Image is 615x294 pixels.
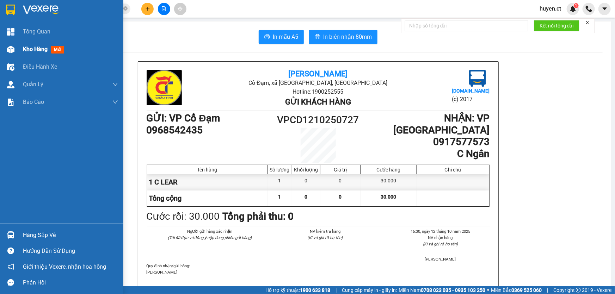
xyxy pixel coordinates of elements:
[204,87,432,96] li: Hotline: 1900252555
[320,174,361,190] div: 0
[23,80,43,89] span: Quản Lý
[576,288,581,293] span: copyright
[361,174,417,190] div: 30.000
[394,112,490,136] b: NHẬN : VP [GEOGRAPHIC_DATA]
[575,3,577,8] span: 1
[112,99,118,105] span: down
[66,17,295,26] li: Cổ Đạm, xã [GEOGRAPHIC_DATA], [GEOGRAPHIC_DATA]
[147,70,182,105] img: logo.jpg
[267,174,292,190] div: 1
[276,228,374,234] li: NV kiểm tra hàng
[51,46,64,54] span: mới
[423,242,458,246] i: (Kí và ghi rõ họ tên)
[399,286,485,294] span: Miền Nam
[294,167,318,173] div: Khối lượng
[391,234,490,241] li: NV nhận hàng
[7,81,14,88] img: warehouse-icon
[168,235,252,240] i: (Tôi đã đọc và đồng ý nộp dung phiếu gửi hàng)
[285,98,351,106] b: Gửi khách hàng
[570,6,576,12] img: icon-new-feature
[223,211,294,222] b: Tổng phải thu: 0
[147,269,490,275] p: [PERSON_NAME]
[391,256,490,262] li: [PERSON_NAME]
[405,20,528,31] input: Nhập số tổng đài
[149,194,182,202] span: Tổng cộng
[7,63,14,71] img: warehouse-icon
[323,32,372,41] span: In biên nhận 80mm
[264,34,270,40] span: printer
[309,30,377,44] button: printerIn biên nhận 80mm
[147,209,220,224] div: Cước rồi : 30.000
[452,88,490,94] b: [DOMAIN_NAME]
[112,82,118,87] span: down
[419,167,487,173] div: Ghi chú
[7,263,14,270] span: notification
[23,230,118,240] div: Hàng sắp về
[23,98,44,106] span: Báo cáo
[6,5,15,15] img: logo-vxr
[361,136,490,148] h1: 0917577573
[7,28,14,36] img: dashboard-icon
[149,167,266,173] div: Tên hàng
[7,248,14,254] span: question-circle
[469,70,486,87] img: logo.jpg
[7,46,14,53] img: warehouse-icon
[158,3,170,15] button: file-add
[547,286,548,294] span: |
[336,286,337,294] span: |
[322,167,358,173] div: Giá trị
[161,6,166,11] span: file-add
[307,235,343,240] i: (Kí và ghi rõ họ tên)
[300,287,330,293] strong: 1900 633 818
[362,167,414,173] div: Cước hàng
[342,286,397,294] span: Cung cấp máy in - giấy in:
[273,32,298,41] span: In mẫu A5
[204,79,432,87] li: Cổ Đạm, xã [GEOGRAPHIC_DATA], [GEOGRAPHIC_DATA]
[585,20,590,25] span: close
[174,3,186,15] button: aim
[23,46,48,52] span: Kho hàng
[305,194,308,200] span: 0
[147,263,490,275] div: Quy định nhận/gửi hàng :
[23,27,50,36] span: Tổng Quan
[288,69,348,78] b: [PERSON_NAME]
[178,6,183,11] span: aim
[534,20,579,31] button: Kết nối tổng đài
[278,194,281,200] span: 1
[7,231,14,239] img: warehouse-icon
[7,279,14,286] span: message
[534,4,567,13] span: huyen.ct
[23,262,106,271] span: Giới thiệu Vexere, nhận hoa hồng
[23,246,118,256] div: Hướng dẫn sử dụng
[123,6,128,12] span: close-circle
[540,22,574,30] span: Kết nối tổng đài
[487,289,489,292] span: ⚪️
[574,3,579,8] sup: 1
[9,51,82,63] b: GỬI : VP Cổ Đạm
[23,62,57,71] span: Điều hành xe
[598,3,611,15] button: caret-down
[265,286,330,294] span: Hỗ trợ kỹ thuật:
[23,277,118,288] div: Phản hồi
[421,287,485,293] strong: 0708 023 035 - 0935 103 250
[315,34,320,40] span: printer
[147,112,220,124] b: GỬI : VP Cổ Đạm
[147,174,268,190] div: 1 C LEAR
[123,6,128,11] span: close-circle
[161,228,259,234] li: Người gửi hàng xác nhận
[511,287,542,293] strong: 0369 525 060
[269,167,290,173] div: Số lượng
[452,95,490,104] li: (c) 2017
[259,30,304,44] button: printerIn mẫu A5
[491,286,542,294] span: Miền Bắc
[66,26,295,35] li: Hotline: 1900252555
[275,112,361,128] h1: VPCD1210250727
[391,228,490,234] li: 16:30, ngày 12 tháng 10 năm 2025
[602,6,608,12] span: caret-down
[361,148,490,160] h1: C Ngân
[9,9,44,44] img: logo.jpg
[339,194,342,200] span: 0
[141,3,154,15] button: plus
[292,174,320,190] div: 0
[586,6,592,12] img: phone-icon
